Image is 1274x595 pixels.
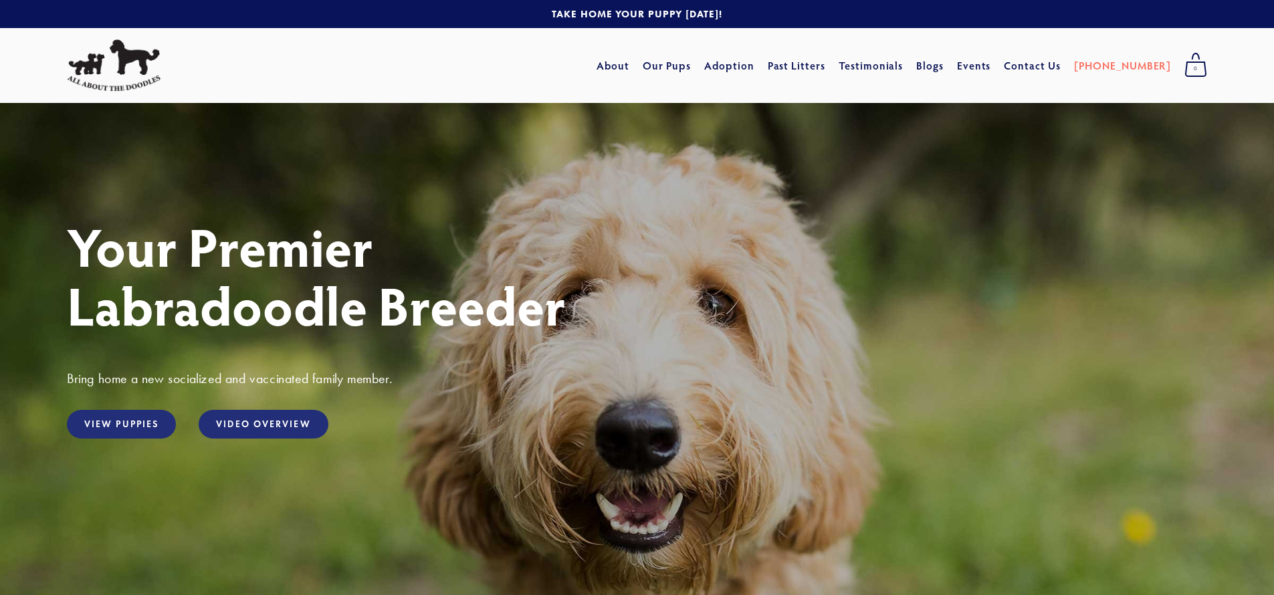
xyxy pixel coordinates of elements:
img: All About The Doodles [67,39,161,92]
h1: Your Premier Labradoodle Breeder [67,217,1207,334]
a: Video Overview [199,410,328,439]
a: Contact Us [1004,53,1061,78]
a: View Puppies [67,410,176,439]
a: Blogs [916,53,944,78]
span: 0 [1184,60,1207,78]
a: Events [957,53,991,78]
a: Our Pups [643,53,692,78]
a: [PHONE_NUMBER] [1074,53,1171,78]
a: Past Litters [768,58,826,72]
h3: Bring home a new socialized and vaccinated family member. [67,370,1207,387]
a: 0 items in cart [1178,49,1214,82]
a: Testimonials [839,53,904,78]
a: About [597,53,629,78]
a: Adoption [704,53,754,78]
